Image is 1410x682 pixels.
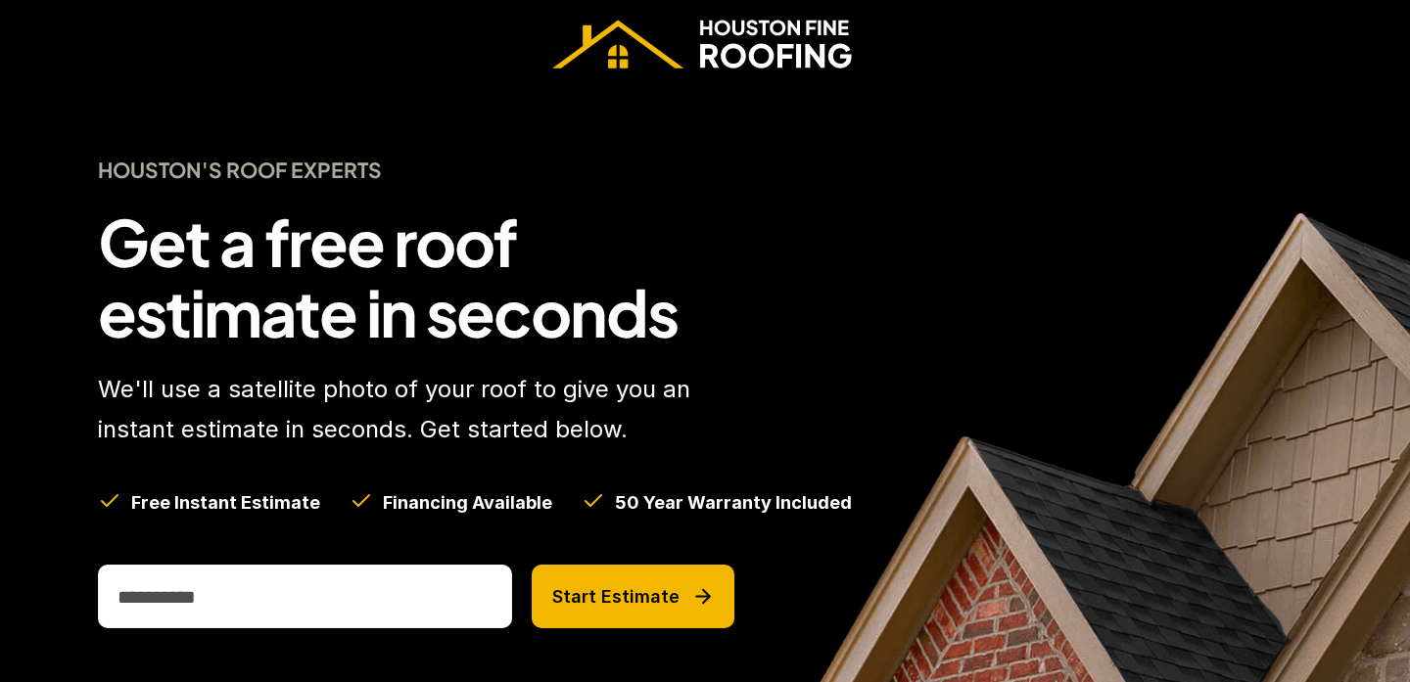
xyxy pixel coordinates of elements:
h4: Houston's Roof Experts [98,157,734,183]
h5: 50 Year Warranty Included [615,490,852,515]
p: Start Estimate [552,586,680,608]
h5: Financing Available [383,490,552,515]
button: Start Estimate [532,565,734,628]
p: We'll use a satellite photo of your roof to give you an instant estimate in seconds. Get started ... [98,370,734,450]
h1: Get a free roof estimate in seconds [98,206,734,346]
h5: Free Instant Estimate [131,490,320,515]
